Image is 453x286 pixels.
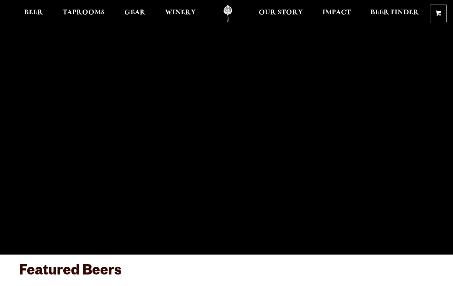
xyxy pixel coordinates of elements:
[24,10,43,16] span: Beer
[160,5,201,22] a: Winery
[370,10,419,16] span: Beer Finder
[58,5,110,22] a: Taprooms
[119,5,150,22] a: Gear
[322,10,351,16] span: Impact
[213,5,242,22] a: Odell Home
[259,10,303,16] span: Our Story
[19,5,48,22] a: Beer
[365,5,424,22] a: Beer Finder
[19,262,434,286] h3: Featured Beers
[165,10,196,16] span: Winery
[254,5,308,22] a: Our Story
[63,10,105,16] span: Taprooms
[317,5,356,22] a: Impact
[124,10,145,16] span: Gear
